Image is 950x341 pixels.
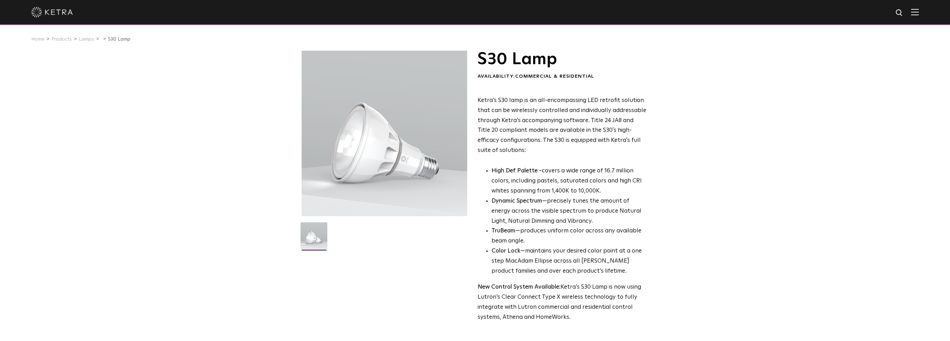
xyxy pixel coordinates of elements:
li: —precisely tunes the amount of energy across the visible spectrum to produce Natural Light, Natur... [491,196,647,227]
strong: Dynamic Spectrum [491,198,542,204]
a: Home [31,37,44,42]
img: search icon [895,9,904,17]
img: Hamburger%20Nav.svg [911,9,919,15]
li: —produces uniform color across any available beam angle. [491,226,647,246]
img: ketra-logo-2019-white [31,7,73,17]
a: Lamps [79,37,94,42]
div: Availability: [478,73,647,80]
strong: Color Lock [491,248,520,254]
li: —maintains your desired color point at a one step MacAdam Ellipse across all [PERSON_NAME] produc... [491,246,647,276]
p: covers a wide range of 16.7 million colors, including pastels, saturated colors and high CRI whit... [491,166,647,196]
strong: New Control System Available: [478,284,561,290]
a: Products [51,37,72,42]
img: S30-Lamp-Edison-2021-Web-Square [301,222,327,254]
p: Ketra’s S30 Lamp is now using Lutron’s Clear Connect Type X wireless technology to fully integrat... [478,282,647,323]
strong: High Def Palette - [491,168,542,174]
strong: TruBeam [491,228,515,234]
span: Ketra’s S30 lamp is an all-encompassing LED retrofit solution that can be wirelessly controlled a... [478,97,646,153]
h1: S30 Lamp [478,51,647,68]
span: Commercial & Residential [515,74,594,79]
a: S30 Lamp [108,37,131,42]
